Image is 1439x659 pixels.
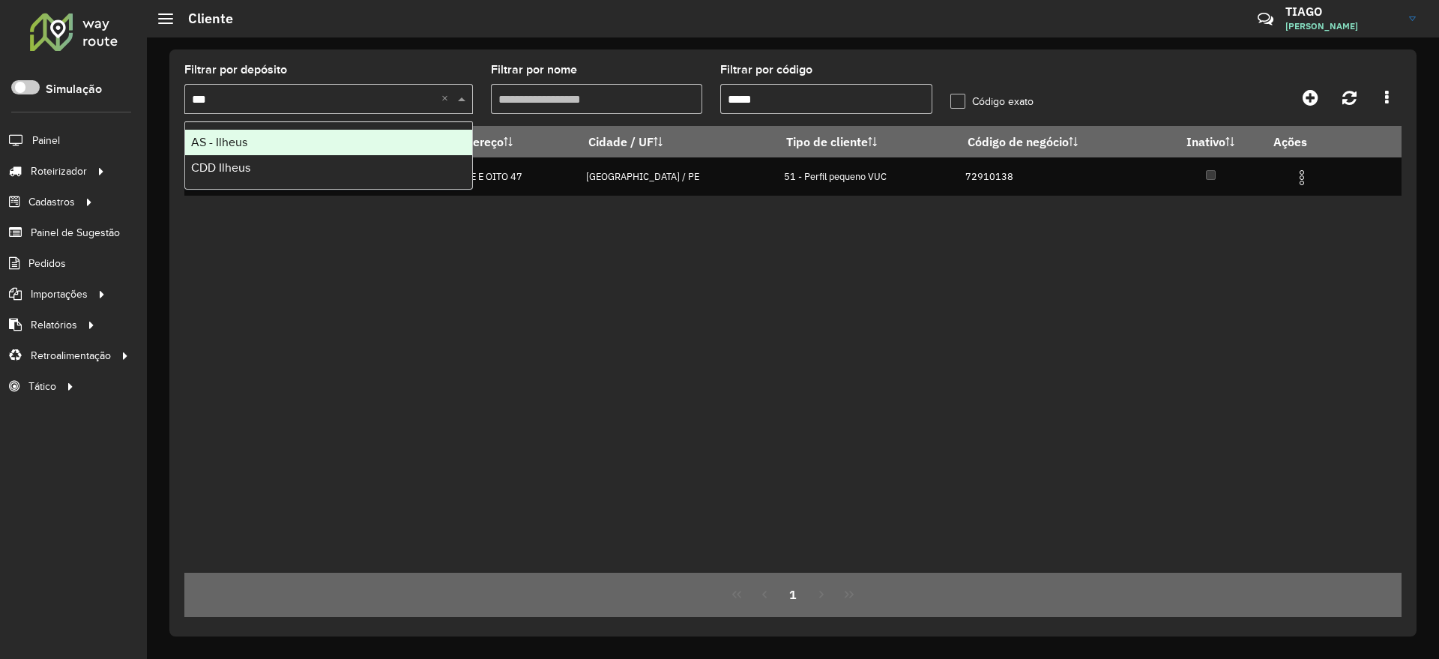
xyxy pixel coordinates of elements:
span: Retroalimentação [31,348,111,364]
span: AS - Ilheus [191,136,247,148]
th: Endereço [441,126,579,157]
h3: TIAGO [1285,4,1398,19]
button: 1 [779,580,807,609]
span: Pedidos [28,256,66,271]
label: Filtrar por código [720,61,812,79]
label: Filtrar por nome [491,61,577,79]
td: VINTE E OITO 47 [441,157,579,196]
label: Simulação [46,80,102,98]
span: Painel [32,133,60,148]
span: Importações [31,286,88,302]
th: Ações [1263,126,1353,157]
ng-dropdown-panel: Options list [184,121,473,190]
label: Código exato [950,94,1034,109]
span: Relatórios [31,317,77,333]
th: Código de negócio [957,126,1158,157]
td: 51 - Perfil pequeno VUC [776,157,957,196]
span: Roteirizador [31,163,87,179]
h2: Cliente [173,10,233,27]
label: Filtrar por depósito [184,61,287,79]
span: Tático [28,379,56,394]
a: Contato Rápido [1249,3,1282,35]
span: Clear all [441,90,454,108]
span: [PERSON_NAME] [1285,19,1398,33]
td: 72910138 [957,157,1158,196]
span: Cadastros [28,194,75,210]
th: Inativo [1158,126,1263,157]
td: [GEOGRAPHIC_DATA] / PE [578,157,776,196]
span: CDD Ilheus [191,161,250,174]
th: Tipo de cliente [776,126,957,157]
th: Cidade / UF [578,126,776,157]
span: Painel de Sugestão [31,225,120,241]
